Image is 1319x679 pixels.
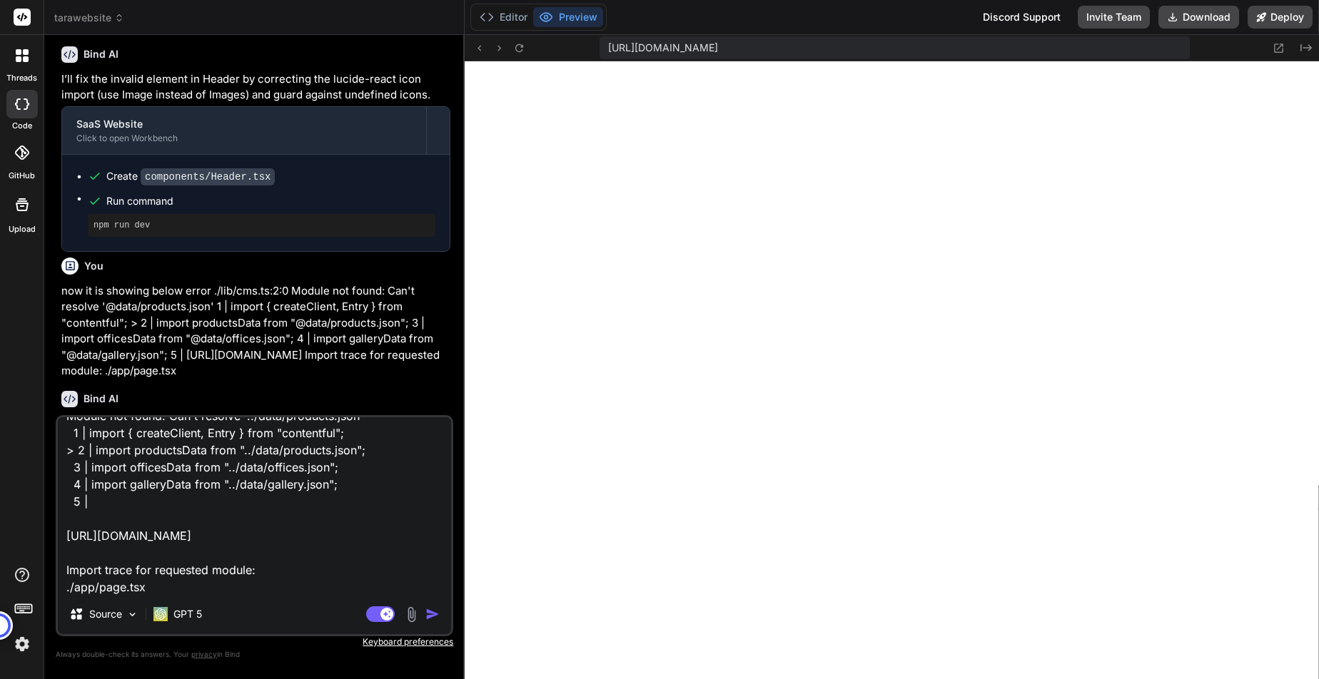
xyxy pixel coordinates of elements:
[6,72,37,84] label: threads
[465,61,1319,679] iframe: Preview
[1078,6,1150,29] button: Invite Team
[12,120,32,132] label: code
[1158,6,1239,29] button: Download
[76,133,412,144] div: Click to open Workbench
[56,648,453,661] p: Always double-check its answers. Your in Bind
[84,47,118,61] h6: Bind AI
[84,392,118,406] h6: Bind AI
[58,417,451,594] textarea: again it is showing below error ./lib/cms.ts:2:0 Module not found: Can't resolve '../data/product...
[9,170,35,182] label: GitHub
[94,220,430,231] pre: npm run dev
[84,259,103,273] h6: You
[61,283,450,379] p: now it is showing below error ./lib/cms.ts:2:0 Module not found: Can't resolve '@data/products.js...
[126,608,138,621] img: Pick Models
[141,168,275,185] code: components/Header.tsx
[173,607,202,621] p: GPT 5
[403,606,420,623] img: attachment
[56,636,453,648] p: Keyboard preferences
[89,607,122,621] p: Source
[76,117,412,131] div: SaaS Website
[9,223,36,235] label: Upload
[1248,6,1313,29] button: Deploy
[191,650,217,658] span: privacy
[533,7,603,27] button: Preview
[61,71,450,103] p: I’ll fix the invalid element in Header by correcting the lucide-react icon import (use Image inst...
[54,11,124,25] span: tarawebsite
[608,41,718,55] span: [URL][DOMAIN_NAME]
[106,169,275,184] div: Create
[10,632,34,656] img: settings
[474,7,533,27] button: Editor
[62,107,426,154] button: SaaS WebsiteClick to open Workbench
[425,607,440,621] img: icon
[153,607,168,621] img: GPT 5
[974,6,1069,29] div: Discord Support
[106,194,435,208] span: Run command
